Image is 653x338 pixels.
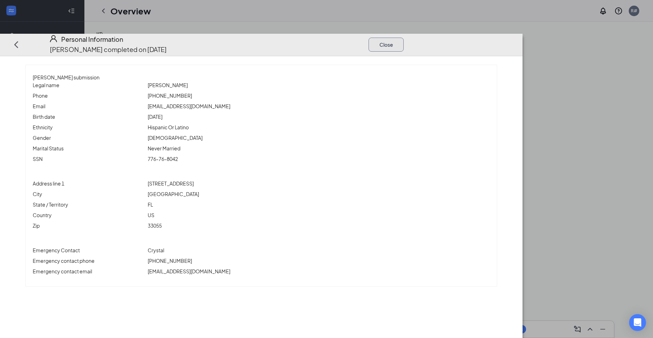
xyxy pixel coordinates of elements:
span: Never Married [148,145,180,151]
p: State / Territory [33,201,145,208]
span: [GEOGRAPHIC_DATA] [148,191,199,197]
p: Country [33,211,145,219]
span: [STREET_ADDRESS] [148,180,194,187]
span: [PHONE_NUMBER] [148,258,192,264]
h4: Personal Information [61,34,123,44]
span: [PERSON_NAME] submission [33,74,100,80]
span: 776-76-8042 [148,156,178,162]
button: Close [369,38,404,52]
span: US [148,212,154,218]
p: Phone [33,92,145,99]
p: Emergency Contact [33,246,145,254]
p: Marital Status [33,144,145,152]
div: Open Intercom Messenger [629,314,646,331]
p: Email [33,102,145,110]
span: [PHONE_NUMBER] [148,92,192,99]
p: Legal name [33,81,145,89]
p: Emergency contact phone [33,257,145,265]
span: [PERSON_NAME] [148,82,188,88]
span: [EMAIL_ADDRESS][DOMAIN_NAME] [148,103,230,109]
svg: User [49,34,58,43]
span: Crystal [148,247,164,253]
p: Zip [33,222,145,229]
p: City [33,190,145,198]
p: Ethnicity [33,123,145,131]
span: [DATE] [148,113,162,120]
span: FL [148,201,153,208]
span: [EMAIL_ADDRESS][DOMAIN_NAME] [148,268,230,274]
span: 33055 [148,222,162,229]
p: [PERSON_NAME] completed on [DATE] [50,45,167,54]
p: Gender [33,134,145,142]
span: Hispanic Or Latino [148,124,189,130]
p: Address line 1 [33,180,145,187]
span: [DEMOGRAPHIC_DATA] [148,135,203,141]
p: Emergency contact email [33,267,145,275]
p: Birth date [33,113,145,121]
p: SSN [33,155,145,163]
